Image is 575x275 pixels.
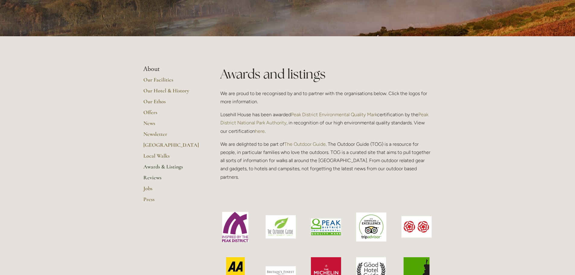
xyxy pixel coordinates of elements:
[143,174,201,185] a: Reviews
[143,109,201,120] a: Offers
[266,215,296,238] img: TOG Logo - White.jpg
[143,87,201,98] a: Our Hotel & History
[143,185,201,196] a: Jobs
[143,196,201,207] a: Press
[143,98,201,109] a: Our Ethos
[220,140,432,181] p: We are delighted to be part of . The Outdoor Guide (TOG) is a resource for people, in particular ...
[356,213,386,241] img: tripadvisor certificate of excellence
[220,89,432,106] p: We are proud to be recognised by and to partner with the organisations below. Click the logos for...
[401,216,432,238] img: 2 rosette
[222,212,248,242] img: ambassador_purple.jpg
[143,65,201,73] li: About
[291,112,377,117] a: Peak District Environmental Quality Mark
[284,141,326,147] a: The Outdoor Guide
[143,142,201,152] a: [GEOGRAPHIC_DATA]
[143,152,201,163] a: Local Walks
[143,131,201,142] a: Newsletter
[143,76,201,87] a: Our Facilities
[143,120,201,131] a: News
[255,128,265,134] a: here
[311,219,341,235] img: EQM-logo.jpg
[143,163,201,174] a: Awards & Listings
[220,110,432,135] p: Losehill House has been awarded certification by the , in recognition of our high environmental q...
[220,65,432,83] h1: Awards and listings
